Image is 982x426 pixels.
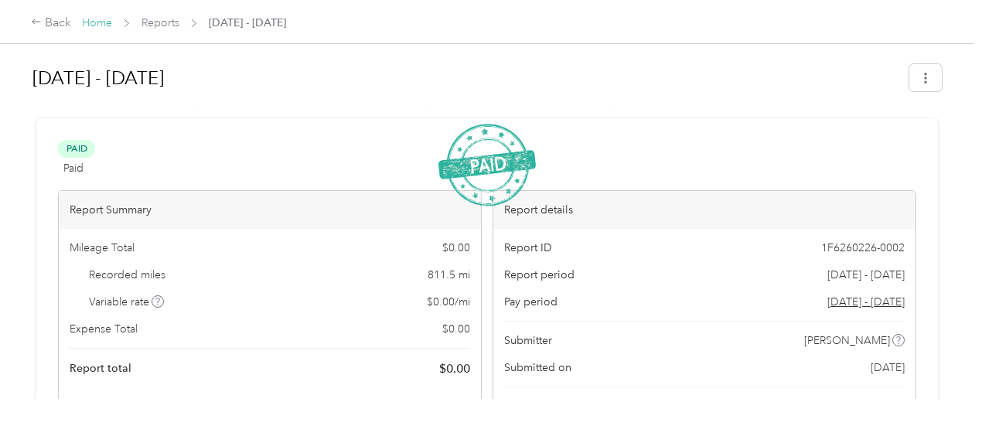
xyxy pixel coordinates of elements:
[70,360,131,377] span: Report total
[428,267,470,283] span: 811.5 mi
[70,240,135,256] span: Mileage Total
[89,294,165,310] span: Variable rate
[804,332,890,349] span: [PERSON_NAME]
[871,360,905,376] span: [DATE]
[821,240,905,256] span: 1F6260226-0002
[504,294,557,310] span: Pay period
[32,60,898,97] h1: Mar 1 - 31, 2025
[427,294,470,310] span: $ 0.00 / mi
[827,267,905,283] span: [DATE] - [DATE]
[142,16,179,29] a: Reports
[504,360,571,376] span: Submitted on
[63,160,84,176] span: Paid
[209,15,286,31] span: [DATE] - [DATE]
[493,191,916,229] div: Report details
[442,240,470,256] span: $ 0.00
[895,339,982,426] iframe: Everlance-gr Chat Button Frame
[504,240,552,256] span: Report ID
[31,14,71,32] div: Back
[504,398,557,414] span: Approvers
[58,140,95,158] span: Paid
[817,398,902,414] span: [PERSON_NAME]
[504,267,575,283] span: Report period
[442,321,470,337] span: $ 0.00
[439,360,470,378] span: $ 0.00
[89,267,165,283] span: Recorded miles
[504,332,552,349] span: Submitter
[59,191,481,229] div: Report Summary
[438,124,536,206] img: PaidStamp
[70,321,138,337] span: Expense Total
[82,16,112,29] a: Home
[827,294,905,310] span: Go to pay period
